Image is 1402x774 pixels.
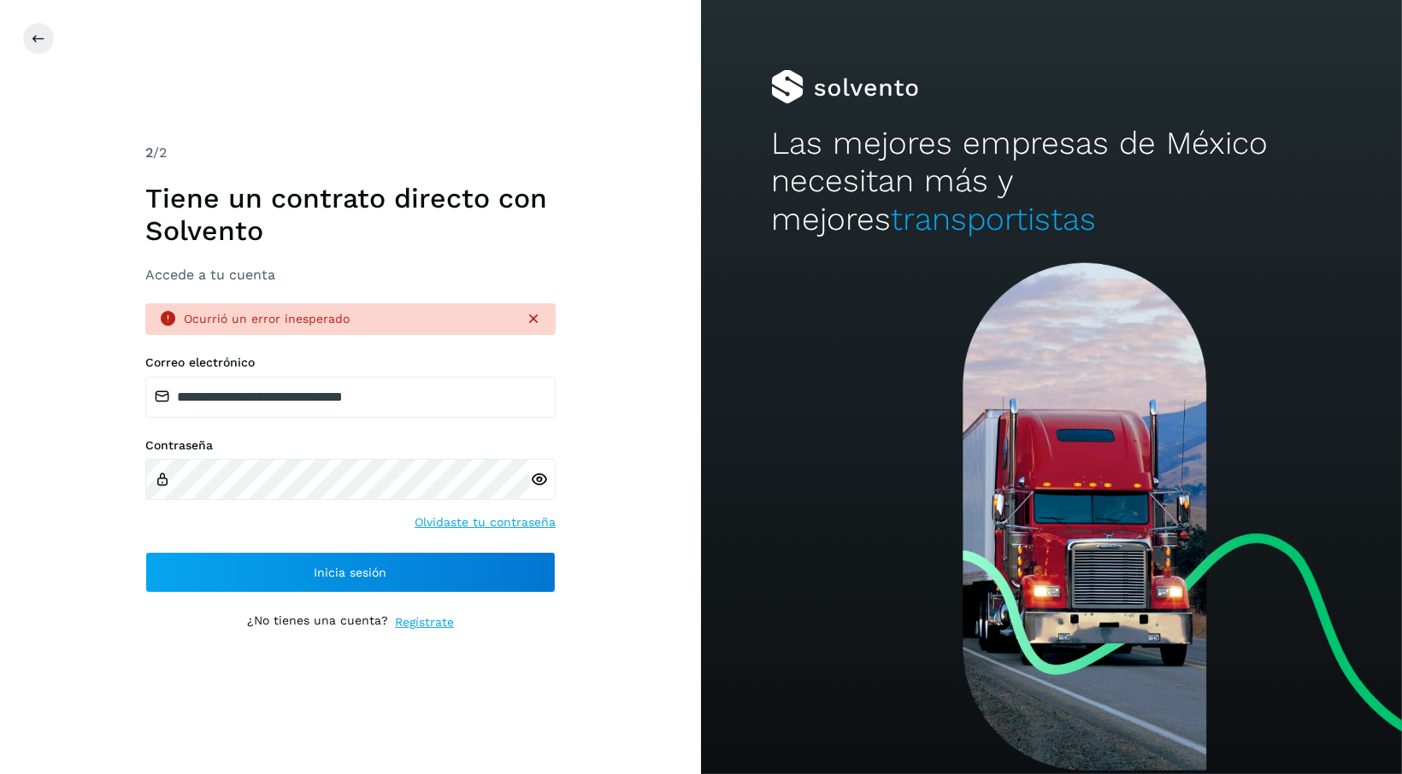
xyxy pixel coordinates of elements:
h3: Accede a tu cuenta [145,267,556,283]
a: Regístrate [395,613,454,631]
span: Inicia sesión [315,566,387,578]
h1: Tiene un contrato directo con Solvento [145,182,556,248]
a: Olvidaste tu contraseña [415,513,556,531]
button: Inicia sesión [145,552,556,593]
h2: Las mejores empresas de México necesitan más y mejores [771,125,1332,238]
label: Correo electrónico [145,355,556,370]
label: Contraseña [145,438,556,453]
div: /2 [145,143,556,163]
p: ¿No tienes una cuenta? [247,613,388,631]
span: 2 [145,144,153,161]
span: transportistas [891,201,1096,237]
div: Ocurrió un error inesperado [184,310,511,328]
